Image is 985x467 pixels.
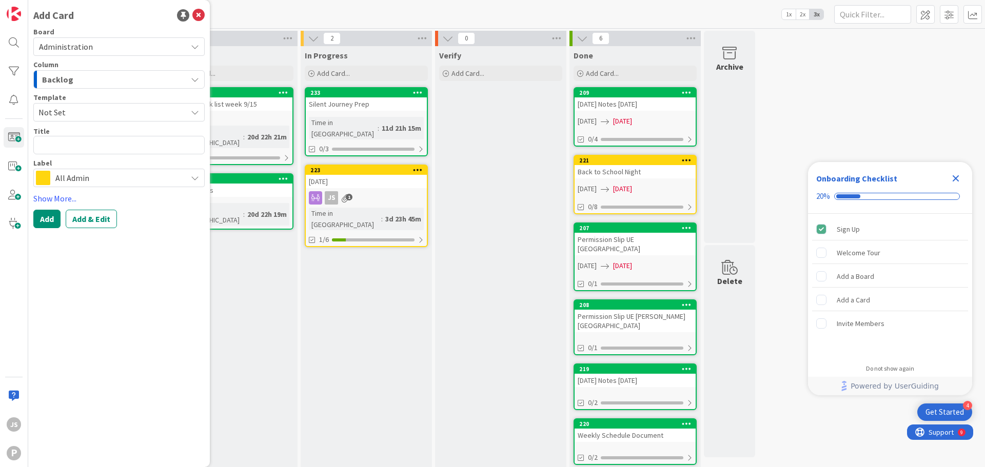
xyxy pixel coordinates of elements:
[7,7,21,21] img: Visit kanbanzone.com
[310,89,427,96] div: 233
[592,32,609,45] span: 6
[810,9,823,19] span: 3x
[837,223,860,235] div: Sign Up
[575,419,696,429] div: 220
[813,377,967,395] a: Powered by UserGuiding
[7,417,21,432] div: JS
[586,69,619,78] span: Add Card...
[816,172,897,185] div: Onboarding Checklist
[579,157,696,164] div: 221
[33,94,66,101] span: Template
[171,97,292,111] div: Student sick list week 9/15
[575,310,696,332] div: Permission Slip UE [PERSON_NAME][GEOGRAPHIC_DATA]
[33,127,50,136] label: Title
[575,88,696,97] div: 209
[588,452,598,463] span: 0/2
[33,8,74,23] div: Add Card
[812,218,968,240] div: Sign Up is complete.
[812,241,968,264] div: Welcome Tour is incomplete.
[575,364,696,374] div: 219
[588,134,598,145] span: 0/4
[575,300,696,310] div: 208
[176,175,292,182] div: 232
[306,175,427,188] div: [DATE]
[305,50,348,60] span: In Progress
[575,429,696,442] div: Weekly Schedule Document
[579,89,696,96] div: 209
[33,61,58,68] span: Column
[309,208,381,230] div: Time in [GEOGRAPHIC_DATA]
[171,184,292,197] div: [DATE] Notes
[33,210,61,228] button: Add
[575,374,696,387] div: [DATE] Notes [DATE]
[575,300,696,332] div: 208Permission Slip UE [PERSON_NAME][GEOGRAPHIC_DATA]
[22,2,47,14] span: Support
[575,156,696,178] div: 221Back to School Night
[383,213,424,225] div: 3d 23h 45m
[306,191,427,205] div: JS
[439,50,461,60] span: Verify
[578,184,597,194] span: [DATE]
[323,32,341,45] span: 2
[317,69,350,78] span: Add Card...
[53,4,56,12] div: 9
[245,131,289,143] div: 20d 22h 21m
[346,194,352,200] span: 1
[837,270,874,282] div: Add a Board
[33,159,52,167] span: Label
[55,171,182,185] span: All Admin
[176,89,292,96] div: 231
[306,97,427,111] div: Silent Journey Prep
[33,192,205,205] a: Show More...
[306,88,427,111] div: 233Silent Journey Prep
[579,420,696,428] div: 220
[306,88,427,97] div: 233
[66,210,117,228] button: Add & Edit
[925,407,964,417] div: Get Started
[319,234,329,245] span: 1/6
[575,156,696,165] div: 221
[782,9,796,19] span: 1x
[579,301,696,309] div: 208
[243,131,245,143] span: :
[38,106,179,119] span: Not Set
[171,88,292,111] div: 231Student sick list week 9/15
[39,42,93,52] span: Administration
[716,60,743,73] div: Archive
[816,192,964,201] div: Checklist progress: 20%
[306,166,427,188] div: 223[DATE]
[319,144,329,154] span: 0/3
[575,165,696,178] div: Back to School Night
[717,275,742,287] div: Delete
[309,117,378,139] div: Time in [GEOGRAPHIC_DATA]
[613,184,632,194] span: [DATE]
[796,9,810,19] span: 2x
[7,446,21,460] div: P
[613,116,632,127] span: [DATE]
[171,174,292,184] div: 232
[575,364,696,387] div: 219[DATE] Notes [DATE]
[812,265,968,288] div: Add a Board is incomplete.
[579,366,696,373] div: 219
[306,166,427,175] div: 223
[458,32,475,45] span: 0
[575,97,696,111] div: [DATE] Notes [DATE]
[575,233,696,255] div: Permission Slip UE [GEOGRAPHIC_DATA]
[579,225,696,232] div: 207
[834,5,911,24] input: Quick Filter...
[816,192,830,201] div: 20%
[812,289,968,311] div: Add a Card is incomplete.
[451,69,484,78] span: Add Card...
[808,214,972,358] div: Checklist items
[325,191,338,205] div: JS
[575,419,696,442] div: 220Weekly Schedule Document
[33,28,54,35] span: Board
[171,88,292,97] div: 231
[578,116,597,127] span: [DATE]
[808,162,972,395] div: Checklist Container
[963,401,972,410] div: 4
[381,213,383,225] span: :
[613,260,632,271] span: [DATE]
[243,209,245,220] span: :
[575,224,696,233] div: 207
